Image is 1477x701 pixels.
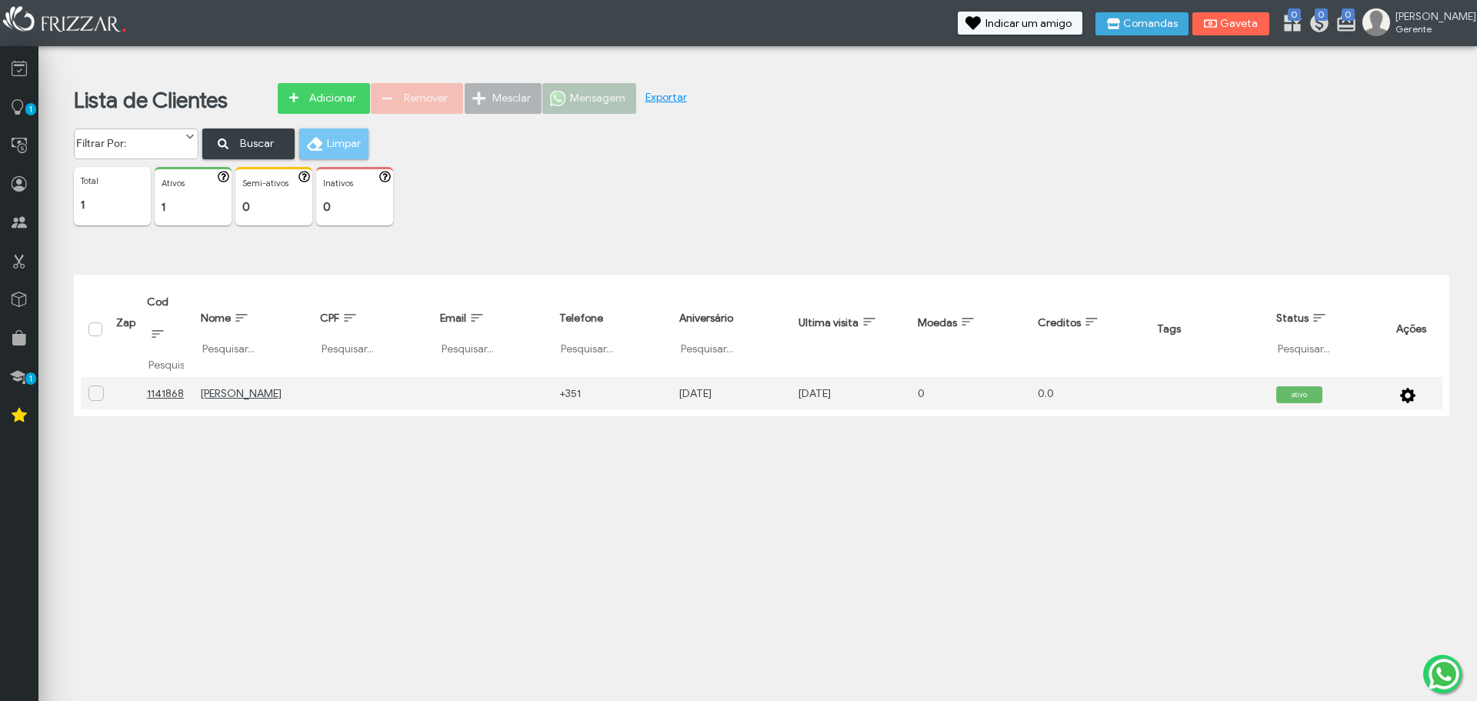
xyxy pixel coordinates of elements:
span: 1 [25,372,36,385]
th: Zap [108,282,139,377]
input: Pesquisar... [1276,341,1380,356]
input: Pesquisar... [679,341,783,356]
input: Pesquisar... [320,341,424,356]
a: 0 [1309,12,1324,37]
th: Creditos: activate to sort column ascending [1030,282,1149,377]
span: ativo [1276,386,1322,403]
button: ui-button [1396,382,1419,405]
span: Gaveta [1220,18,1259,29]
td: 0.0 [1030,377,1149,409]
button: ui-button [295,171,317,186]
th: Ações [1389,282,1442,377]
th: Moedas: activate to sort column ascending [910,282,1029,377]
p: 1 [81,198,144,212]
p: Total [81,175,144,186]
label: Filtrar Por: [75,129,184,150]
button: Gaveta [1192,12,1269,35]
th: CPF: activate to sort column ascending [312,282,432,377]
span: Email [440,312,466,325]
span: Aniversário [679,312,733,325]
span: 1 [25,103,36,115]
button: ui-button [215,171,236,186]
a: Lista de Clientes [74,87,228,114]
th: Email: activate to sort column ascending [432,282,552,377]
span: Tags [1157,322,1181,335]
th: Cod: activate to sort column ascending [139,282,193,377]
span: Cod [147,295,168,309]
span: Gerente [1395,23,1465,35]
th: Tags [1149,282,1269,377]
a: 0 [1282,12,1297,37]
span: CPF [320,312,339,325]
button: Comandas [1095,12,1189,35]
span: ui-button [1407,382,1409,405]
input: Pesquisar... [147,357,185,372]
td: [DATE] [791,377,910,409]
a: [PERSON_NAME] Gerente [1362,8,1469,39]
span: Telefone [559,312,603,325]
p: 0 [242,200,305,214]
span: Ultima visita [799,316,859,329]
p: 1 [162,200,225,214]
span: Limpar [327,132,358,155]
p: Semi-ativos [242,178,305,189]
span: Comandas [1123,18,1178,29]
button: ui-button [376,171,398,186]
span: Status [1276,312,1309,325]
div: +351 [559,387,663,400]
th: Ultima visita: activate to sort column ascending [791,282,910,377]
span: 0 [1288,8,1301,21]
th: Status: activate to sort column ascending [1269,282,1388,377]
a: [PERSON_NAME] [201,387,282,400]
span: 0 [1315,8,1328,21]
p: Ativos [162,178,225,189]
input: Pesquisar... [440,341,544,356]
p: 0 [323,200,386,214]
a: 0 [1335,12,1351,37]
button: Adicionar [278,83,370,114]
span: [PERSON_NAME] [1395,10,1465,23]
button: Indicar um amigo [958,12,1082,35]
u: 1141868 [147,387,184,400]
p: Inativos [323,178,386,189]
span: Zap [116,316,135,329]
span: 0 [1342,8,1355,21]
a: Exportar [645,91,687,104]
th: Telefone [552,282,671,377]
input: Pesquisar... [201,341,305,356]
span: Adicionar [305,87,359,110]
span: Ações [1396,322,1426,335]
input: Pesquisar... [559,341,663,356]
span: Creditos [1038,316,1081,329]
div: Selecionar tudo [89,323,100,334]
span: Nome [201,312,231,325]
button: Limpar [299,129,368,159]
span: Buscar [230,132,284,155]
img: whatsapp.png [1425,656,1462,693]
span: Moedas [918,316,957,329]
th: Nome: activate to sort column ascending [193,282,312,377]
span: Indicar um amigo [985,18,1072,29]
td: 0 [910,377,1029,409]
button: Buscar [202,129,295,159]
th: Aniversário [672,282,791,377]
div: [DATE] [679,387,783,400]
